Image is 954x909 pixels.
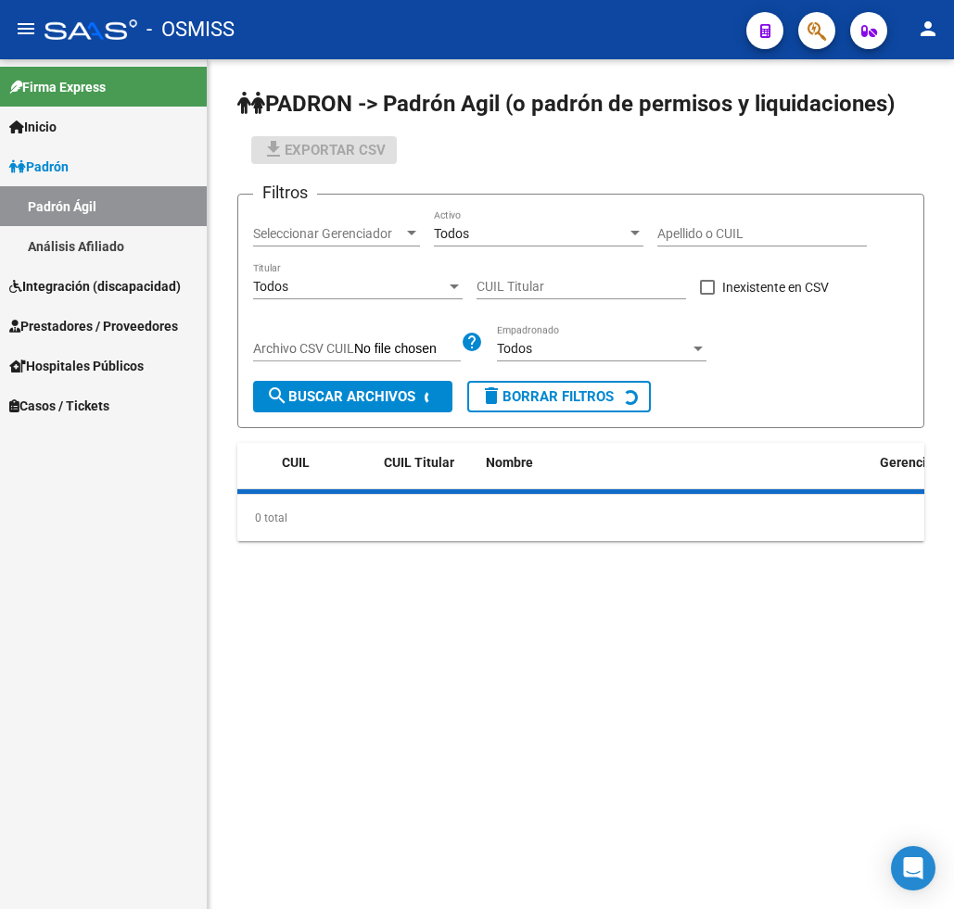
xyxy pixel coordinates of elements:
span: Borrar Filtros [480,388,614,405]
mat-icon: search [266,385,288,407]
span: Hospitales Públicos [9,356,144,376]
span: Buscar Archivos [266,388,415,405]
input: Archivo CSV CUIL [354,341,461,358]
span: Prestadores / Proveedores [9,316,178,336]
datatable-header-cell: Nombre [478,443,872,483]
button: Borrar Filtros [467,381,651,412]
span: CUIL [282,455,310,470]
span: Padrón [9,157,69,177]
span: Todos [497,341,532,356]
span: Gerenciador [880,455,953,470]
span: Nombre [486,455,533,470]
span: Seleccionar Gerenciador [253,226,403,242]
mat-icon: file_download [262,138,285,160]
span: Firma Express [9,77,106,97]
span: Archivo CSV CUIL [253,341,354,356]
mat-icon: help [461,331,483,353]
span: Casos / Tickets [9,396,109,416]
h3: Filtros [253,180,317,206]
span: Todos [253,279,288,294]
span: CUIL Titular [384,455,454,470]
div: Open Intercom Messenger [891,846,935,890]
span: PADRON -> Padrón Agil (o padrón de permisos y liquidaciones) [237,91,895,117]
button: Buscar Archivos [253,381,452,412]
datatable-header-cell: CUIL Titular [376,443,478,483]
button: Exportar CSV [251,136,397,164]
mat-icon: person [917,18,939,40]
span: Todos [434,226,469,241]
datatable-header-cell: CUIL [274,443,376,483]
span: Exportar CSV [262,142,386,158]
span: Integración (discapacidad) [9,276,181,297]
span: - OSMISS [146,9,235,50]
mat-icon: delete [480,385,502,407]
mat-icon: menu [15,18,37,40]
div: 0 total [237,495,924,541]
span: Inexistente en CSV [722,276,829,298]
span: Inicio [9,117,57,137]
